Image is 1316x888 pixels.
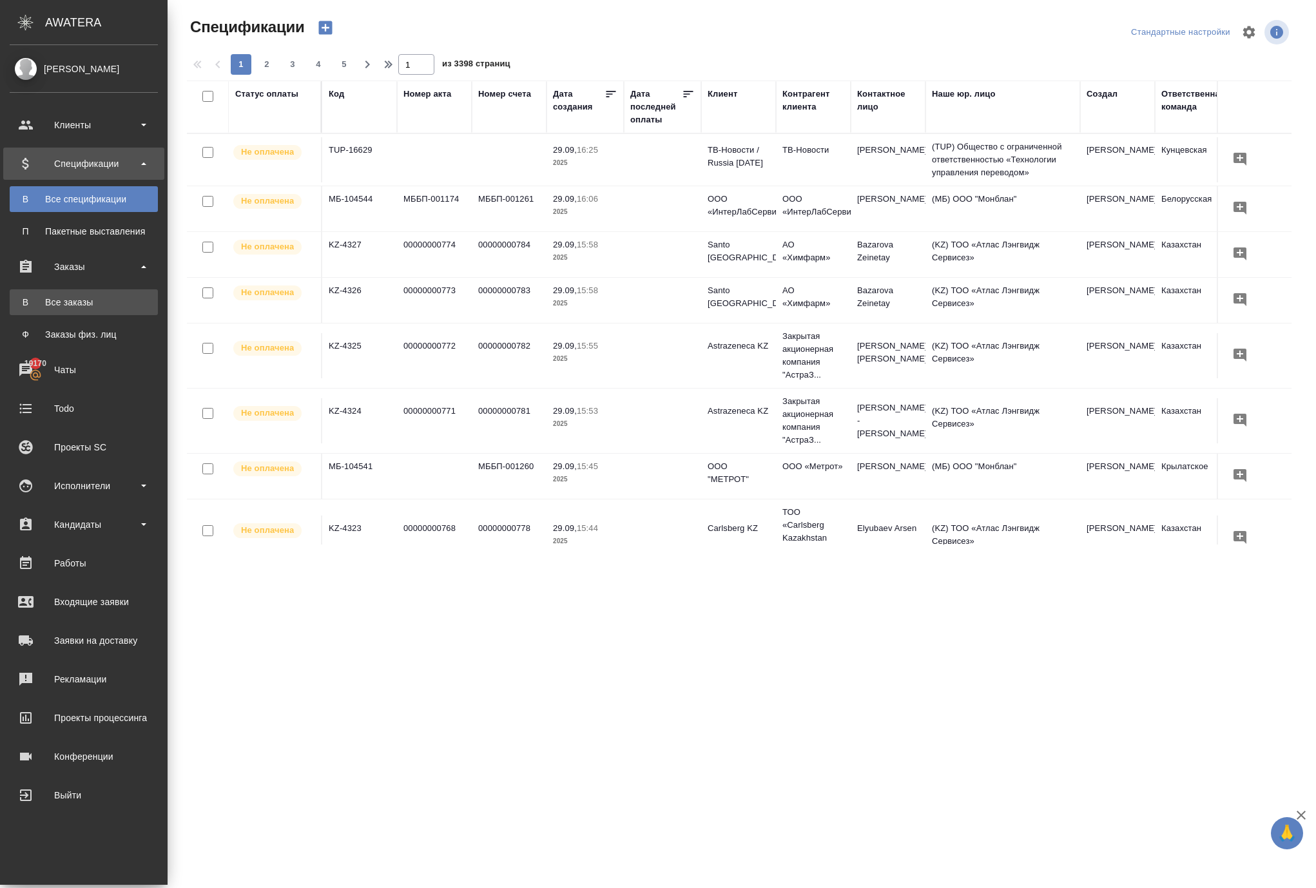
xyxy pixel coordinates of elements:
[553,240,577,249] p: 29.09,
[1080,232,1155,277] td: [PERSON_NAME]
[10,289,158,315] a: ВВсе заказы
[553,157,617,169] p: 2025
[397,278,472,323] td: 00000000773
[322,278,397,323] td: KZ-4326
[708,340,769,352] p: Astrazeneca KZ
[10,554,158,573] div: Работы
[553,341,577,351] p: 29.09,
[10,631,158,650] div: Заявки на доставку
[397,232,472,277] td: 00000000774
[1161,88,1225,113] div: Ответственная команда
[553,88,605,113] div: Дата создания
[932,88,996,101] div: Наше юр. лицо
[1155,398,1230,443] td: Казахстан
[472,398,547,443] td: 00000000781
[241,524,294,537] p: Не оплачена
[577,240,598,249] p: 15:58
[630,88,682,126] div: Дата последней оплаты
[708,284,769,310] p: Santo [GEOGRAPHIC_DATA]
[3,624,164,657] a: Заявки на доставку
[10,515,158,534] div: Кандидаты
[282,58,303,71] span: 3
[241,195,294,208] p: Не оплачена
[782,238,844,264] p: АО «Химфарм»
[10,186,158,212] a: ВВсе спецификации
[256,58,277,71] span: 2
[3,663,164,695] a: Рекламации
[708,405,769,418] p: Astrazeneca KZ
[782,193,844,218] p: ООО «ИнтерЛабСервис»
[577,194,598,204] p: 16:06
[1080,137,1155,182] td: [PERSON_NAME]
[472,186,547,231] td: МББП-001261
[857,88,919,113] div: Контактное лицо
[472,232,547,277] td: 00000000784
[1080,186,1155,231] td: [PERSON_NAME]
[851,516,925,561] td: Elyubaev Arsen
[925,398,1080,443] td: (KZ) ТОО «Атлас Лэнгвидж Сервисез»
[322,398,397,443] td: KZ-4324
[1234,17,1264,48] span: Настроить таблицу
[708,460,769,486] p: ООО "МЕТРОТ"
[308,54,329,75] button: 4
[1080,398,1155,443] td: [PERSON_NAME]
[3,702,164,734] a: Проекты процессинга
[282,54,303,75] button: 3
[1271,817,1303,849] button: 🙏
[708,522,769,535] p: Carlsberg KZ
[10,438,158,457] div: Проекты SC
[925,278,1080,323] td: (KZ) ТОО «Атлас Лэнгвидж Сервисез»
[1128,23,1234,43] div: split button
[1087,88,1118,101] div: Создал
[553,251,617,264] p: 2025
[925,186,1080,231] td: (МБ) ООО "Монблан"
[553,194,577,204] p: 29.09,
[256,54,277,75] button: 2
[851,333,925,378] td: [PERSON_NAME] [PERSON_NAME]
[1276,820,1298,847] span: 🙏
[553,352,617,365] p: 2025
[397,186,472,231] td: МББП-001174
[851,186,925,231] td: [PERSON_NAME]
[241,407,294,420] p: Не оплачена
[478,88,531,101] div: Номер счета
[708,88,737,101] div: Клиент
[1155,516,1230,561] td: Казахстан
[10,322,158,347] a: ФЗаказы физ. лиц
[577,523,598,533] p: 15:44
[851,395,925,447] td: [PERSON_NAME] -[PERSON_NAME]
[577,461,598,471] p: 15:45
[3,740,164,773] a: Конференции
[322,454,397,499] td: МБ-104541
[553,285,577,295] p: 29.09,
[851,454,925,499] td: [PERSON_NAME]
[10,786,158,805] div: Выйти
[553,535,617,548] p: 2025
[1155,454,1230,499] td: Крылатское
[10,670,158,689] div: Рекламации
[553,473,617,486] p: 2025
[925,134,1080,186] td: (TUP) Общество с ограниченной ответственностью «Технологии управления переводом»
[310,17,341,39] button: Создать
[3,392,164,425] a: Todo
[782,330,844,381] p: Закрытая акционерная компания "АстраЗ...
[782,284,844,310] p: АО «Химфарм»
[241,286,294,299] p: Не оплачена
[1155,186,1230,231] td: Белорусская
[925,454,1080,499] td: (МБ) ООО "Монблан"
[1155,278,1230,323] td: Казахстан
[472,333,547,378] td: 00000000782
[925,516,1080,561] td: (KZ) ТОО «Атлас Лэнгвидж Сервисез»
[10,476,158,496] div: Исполнители
[782,144,844,157] p: ТВ-Новости
[472,454,547,499] td: МББП-001260
[1155,333,1230,378] td: Казахстан
[241,146,294,159] p: Не оплачена
[3,431,164,463] a: Проекты SC
[3,586,164,618] a: Входящие заявки
[10,708,158,728] div: Проекты процессинга
[577,341,598,351] p: 15:55
[782,395,844,447] p: Закрытая акционерная компания "АстраЗ...
[16,193,151,206] div: Все спецификации
[10,115,158,135] div: Клиенты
